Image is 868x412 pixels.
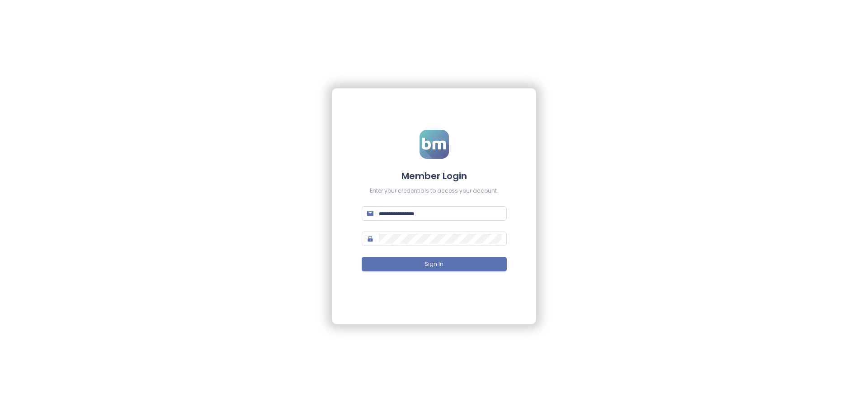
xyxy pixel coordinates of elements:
div: Enter your credentials to access your account. [362,187,507,195]
span: Sign In [425,260,443,269]
img: logo [420,130,449,159]
span: lock [367,236,373,242]
h4: Member Login [362,170,507,182]
button: Sign In [362,257,507,271]
span: mail [367,210,373,217]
